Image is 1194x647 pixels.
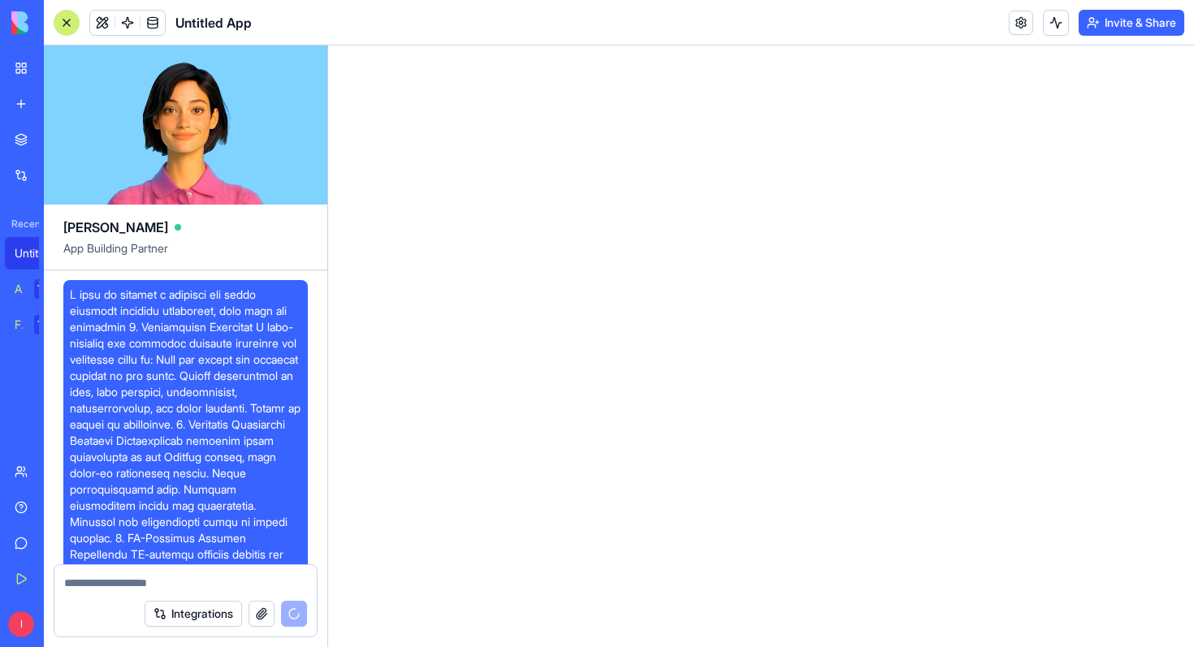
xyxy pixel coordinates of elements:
[1079,10,1184,36] button: Invite & Share
[145,601,242,627] button: Integrations
[8,611,34,637] span: I
[63,240,308,270] span: App Building Partner
[34,279,60,299] div: TRY
[15,245,60,261] div: Untitled App
[5,308,70,341] a: Feedback FormTRY
[5,218,39,231] span: Recent
[34,315,60,334] div: TRY
[175,13,252,32] span: Untitled App
[63,218,168,237] span: [PERSON_NAME]
[15,317,23,333] div: Feedback Form
[5,273,70,305] a: AI Logo GeneratorTRY
[15,281,23,297] div: AI Logo Generator
[5,237,70,270] a: Untitled App
[11,11,112,34] img: logo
